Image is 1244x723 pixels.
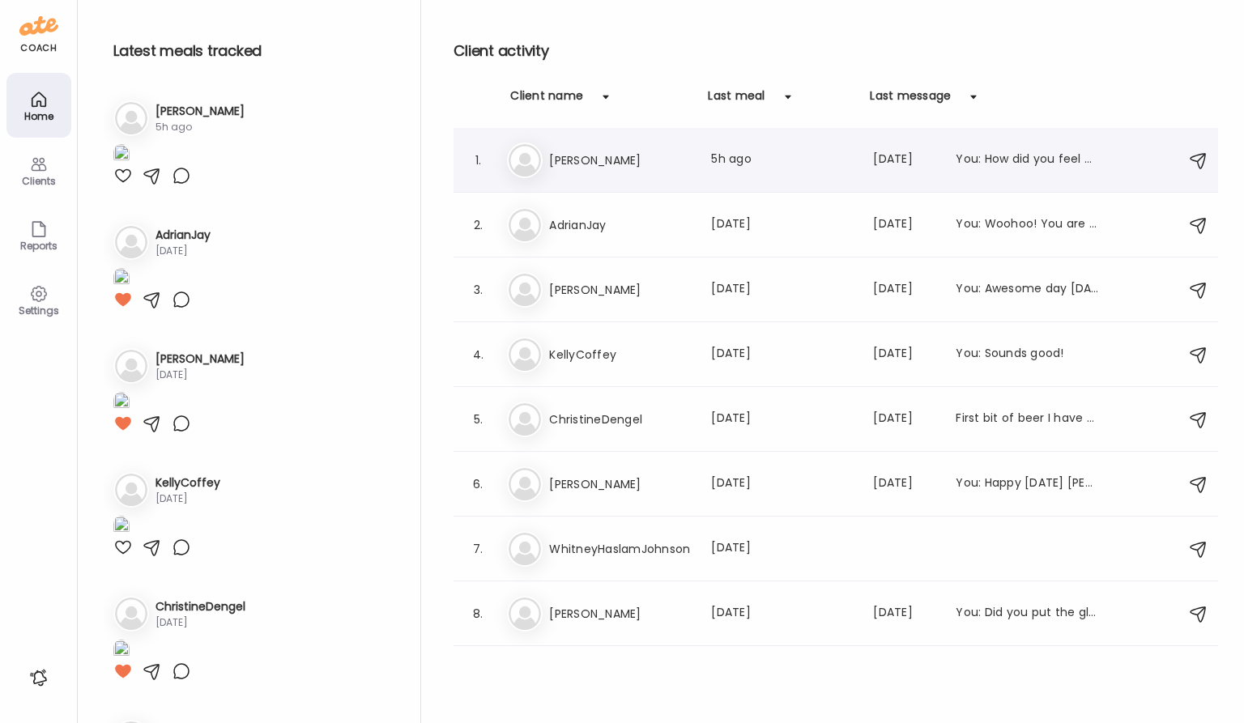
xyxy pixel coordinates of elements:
[956,280,1098,300] div: You: Awesome day [DATE]! Let's do it again!
[956,474,1098,494] div: You: Happy [DATE] [PERSON_NAME]. I hope you had a great week! Do you have any weekend events or d...
[549,410,692,429] h3: ChristineDengel
[711,539,854,559] div: [DATE]
[509,274,541,306] img: bg-avatar-default.svg
[873,604,936,623] div: [DATE]
[468,280,488,300] div: 3.
[155,598,245,615] h3: ChristineDengel
[468,345,488,364] div: 4.
[708,87,765,113] div: Last meal
[509,338,541,371] img: bg-avatar-default.svg
[509,468,541,500] img: bg-avatar-default.svg
[155,491,220,506] div: [DATE]
[155,368,245,382] div: [DATE]
[115,226,147,258] img: bg-avatar-default.svg
[113,144,130,166] img: images%2F3nese1ql2FRyUWZEIMaqTxcj5263%2FVrCAHOLDkp0PvvnWhM63%2Foi6MMHDQEu4PCh1ONLwL_1080
[870,87,951,113] div: Last message
[10,305,68,316] div: Settings
[549,215,692,235] h3: AdrianJay
[468,215,488,235] div: 2.
[549,474,692,494] h3: [PERSON_NAME]
[711,215,854,235] div: [DATE]
[510,87,583,113] div: Client name
[956,215,1098,235] div: You: Woohoo! You are back! I was starting to wonder about you!!!!
[155,615,245,630] div: [DATE]
[956,345,1098,364] div: You: Sounds good!
[549,280,692,300] h3: [PERSON_NAME]
[509,533,541,565] img: bg-avatar-default.svg
[468,410,488,429] div: 5.
[155,227,211,244] h3: AdrianJay
[468,474,488,494] div: 6.
[711,345,854,364] div: [DATE]
[10,240,68,251] div: Reports
[115,474,147,506] img: bg-avatar-default.svg
[115,350,147,382] img: bg-avatar-default.svg
[155,103,245,120] h3: [PERSON_NAME]
[155,120,245,134] div: 5h ago
[115,102,147,134] img: bg-avatar-default.svg
[549,604,692,623] h3: [PERSON_NAME]
[468,604,488,623] div: 8.
[10,176,68,186] div: Clients
[468,539,488,559] div: 7.
[711,151,854,170] div: 5h ago
[113,268,130,290] img: images%2FvKBlXzq35hcVvM4ynsPSvBUNQlD3%2FvXHD48q95s99wNACJ3Ev%2FALYC4d0CZPRMpNiqg6TX_1080
[113,640,130,661] img: images%2FnIuc6jdPc0TSU2YLwgiPYRrdqFm1%2FTfrBygYKxe6HFTRNbQdz%2FxUHSeS7yl63JEHCLCdbd_1080
[509,209,541,241] img: bg-avatar-default.svg
[113,516,130,538] img: images%2FamhTIbco5mTOJTSQzT9sJL9WUN22%2FdwMGjXCsbUpPYphLP27z%2FI74nZsbBC8MqXCzAuzl5_1080
[155,351,245,368] h3: [PERSON_NAME]
[468,151,488,170] div: 1.
[956,151,1098,170] div: You: How did you feel after this raw spinach in terms of gas/bloating?
[19,13,58,39] img: ate
[711,474,854,494] div: [DATE]
[115,598,147,630] img: bg-avatar-default.svg
[113,392,130,414] img: images%2FZ9FsUQaXJiSu2wrJMJP2bdS5VZ13%2F9V1hmZyJ4QLC0wjUVw1M%2Fb3hAMumyt1oCxOCTTYqa_1080
[549,539,692,559] h3: WhitneyHaslamJohnson
[873,215,936,235] div: [DATE]
[711,410,854,429] div: [DATE]
[155,244,211,258] div: [DATE]
[873,345,936,364] div: [DATE]
[873,151,936,170] div: [DATE]
[549,345,692,364] h3: KellyCoffey
[509,144,541,176] img: bg-avatar-default.svg
[113,39,394,63] h2: Latest meals tracked
[711,604,854,623] div: [DATE]
[155,474,220,491] h3: KellyCoffey
[454,39,1218,63] h2: Client activity
[956,604,1098,623] div: You: Did you put the glucose monitor on?
[873,474,936,494] div: [DATE]
[711,280,854,300] div: [DATE]
[956,410,1098,429] div: First bit of beer I have had in a very long time but the ginger was intriguing and actually was j...
[873,280,936,300] div: [DATE]
[20,41,57,55] div: coach
[549,151,692,170] h3: [PERSON_NAME]
[873,410,936,429] div: [DATE]
[509,403,541,436] img: bg-avatar-default.svg
[509,598,541,630] img: bg-avatar-default.svg
[10,111,68,121] div: Home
